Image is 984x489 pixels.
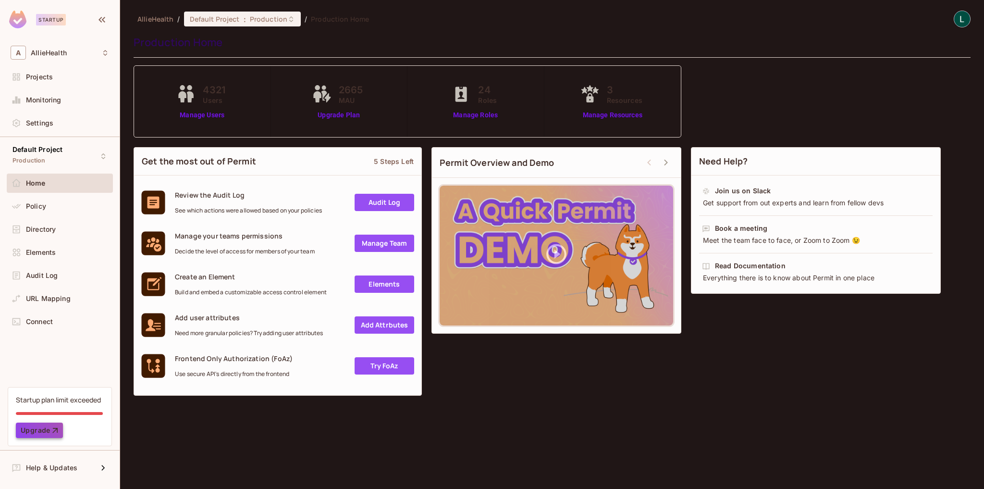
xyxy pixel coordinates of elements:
[142,155,256,167] span: Get the most out of Permit
[355,357,414,375] a: Try FoAz
[175,313,323,322] span: Add user attributes
[26,249,56,256] span: Elements
[16,395,101,404] div: Startup plan limit exceeded
[578,110,647,120] a: Manage Resources
[26,272,58,279] span: Audit Log
[134,35,966,50] div: Production Home
[478,95,497,105] span: Roles
[339,83,363,97] span: 2665
[9,11,26,28] img: SReyMgAAAABJRU5ErkJggg==
[374,157,414,166] div: 5 Steps Left
[607,83,642,97] span: 3
[175,329,323,337] span: Need more granular policies? Try adding user attributes
[715,261,786,271] div: Read Documentation
[137,14,173,24] span: the active workspace
[175,272,327,281] span: Create an Element
[702,236,930,245] div: Meet the team face to face, or Zoom to Zoom 😉
[26,295,71,302] span: URL Mapping
[26,464,77,472] span: Help & Updates
[305,14,307,24] li: /
[203,83,225,97] span: 4321
[440,157,554,169] span: Permit Overview and Demo
[311,14,369,24] span: Production Home
[12,157,46,164] span: Production
[12,146,62,153] span: Default Project
[355,235,414,252] a: Manage Team
[175,354,293,363] span: Frontend Only Authorization (FoAz)
[26,318,53,326] span: Connect
[26,119,53,127] span: Settings
[355,194,414,211] a: Audit Log
[310,110,368,120] a: Upgrade Plan
[11,46,26,60] span: A
[715,224,767,233] div: Book a meeting
[26,226,56,233] span: Directory
[31,49,67,57] span: Workspace: AllieHealth
[177,14,180,24] li: /
[715,186,771,196] div: Join us on Slack
[190,14,240,24] span: Default Project
[175,288,327,296] span: Build and embed a customizable access control element
[26,202,46,210] span: Policy
[174,110,230,120] a: Manage Users
[26,179,46,187] span: Home
[702,198,930,208] div: Get support from out experts and learn from fellow devs
[26,96,61,104] span: Monitoring
[699,155,748,167] span: Need Help?
[339,95,363,105] span: MAU
[250,14,287,24] span: Production
[36,14,66,25] div: Startup
[478,83,497,97] span: 24
[355,316,414,334] a: Add Attrbutes
[449,110,502,120] a: Manage Roles
[16,423,63,438] button: Upgrade
[175,231,315,240] span: Manage your teams permissions
[954,11,970,27] img: Luiz da Silva
[26,73,53,81] span: Projects
[607,95,642,105] span: Resources
[175,248,315,255] span: Decide the level of access for members of your team
[203,95,225,105] span: Users
[175,190,322,200] span: Review the Audit Log
[355,276,414,293] a: Elements
[702,273,930,283] div: Everything there is to know about Permit in one place
[175,207,322,214] span: See which actions were allowed based on your policies
[175,370,293,378] span: Use secure API's directly from the frontend
[243,15,246,23] span: :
